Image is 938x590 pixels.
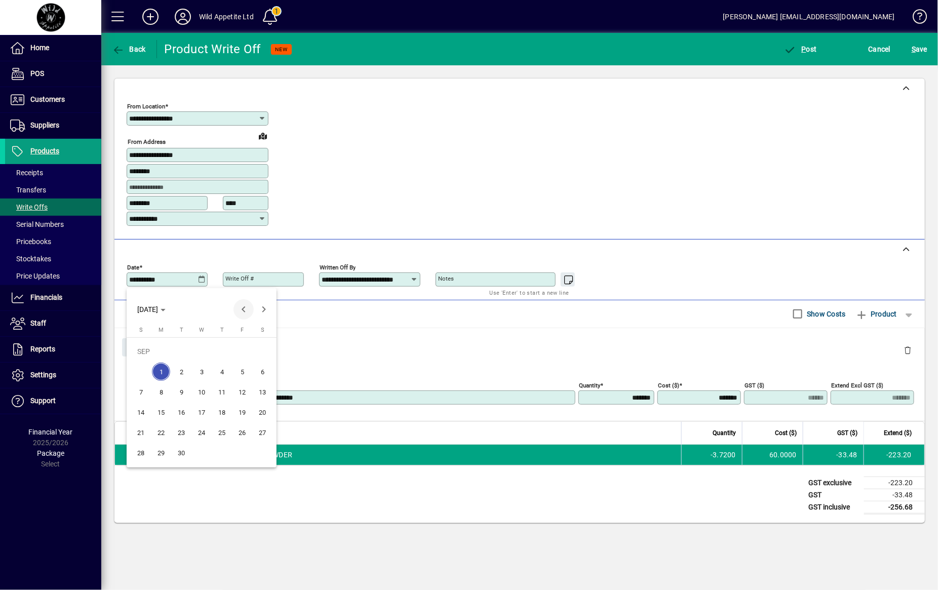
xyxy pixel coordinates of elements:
span: 10 [192,383,211,401]
span: T [220,327,224,333]
button: Mon Sep 15 2025 [151,402,171,422]
span: S [261,327,264,333]
button: Fri Sep 12 2025 [232,382,252,402]
button: Tue Sep 30 2025 [171,443,191,463]
span: 25 [213,423,231,442]
span: 8 [152,383,170,401]
span: T [180,327,183,333]
button: Tue Sep 02 2025 [171,362,191,382]
span: [DATE] [137,305,158,313]
span: 24 [192,423,211,442]
button: Tue Sep 09 2025 [171,382,191,402]
button: Thu Sep 11 2025 [212,382,232,402]
button: Sun Sep 28 2025 [131,443,151,463]
button: Tue Sep 23 2025 [171,422,191,443]
button: Sun Sep 14 2025 [131,402,151,422]
button: Mon Sep 01 2025 [151,362,171,382]
span: 19 [233,403,251,421]
button: Sun Sep 07 2025 [131,382,151,402]
span: 5 [233,363,251,381]
button: Previous month [233,299,254,320]
button: Sat Sep 06 2025 [252,362,272,382]
span: 12 [233,383,251,401]
span: 14 [132,403,150,421]
span: 6 [253,363,271,381]
span: 13 [253,383,271,401]
span: 20 [253,403,271,421]
span: 29 [152,444,170,462]
span: S [139,327,143,333]
button: Tue Sep 16 2025 [171,402,191,422]
span: 4 [213,363,231,381]
span: 16 [172,403,190,421]
span: 2 [172,363,190,381]
button: Thu Sep 25 2025 [212,422,232,443]
button: Sat Sep 20 2025 [252,402,272,422]
button: Thu Sep 18 2025 [212,402,232,422]
button: Wed Sep 10 2025 [191,382,212,402]
button: Mon Sep 29 2025 [151,443,171,463]
button: Choose month and year [133,300,170,319]
button: Next month [254,299,274,320]
span: 7 [132,383,150,401]
span: 1 [152,363,170,381]
button: Fri Sep 05 2025 [232,362,252,382]
button: Mon Sep 08 2025 [151,382,171,402]
span: 17 [192,403,211,421]
span: 9 [172,383,190,401]
button: Fri Sep 19 2025 [232,402,252,422]
span: 11 [213,383,231,401]
span: 15 [152,403,170,421]
span: 22 [152,423,170,442]
button: Wed Sep 17 2025 [191,402,212,422]
span: 3 [192,363,211,381]
button: Mon Sep 22 2025 [151,422,171,443]
button: Sat Sep 27 2025 [252,422,272,443]
button: Sat Sep 13 2025 [252,382,272,402]
span: 23 [172,423,190,442]
button: Sun Sep 21 2025 [131,422,151,443]
button: Wed Sep 03 2025 [191,362,212,382]
span: 26 [233,423,251,442]
span: F [241,327,244,333]
span: 21 [132,423,150,442]
td: SEP [131,341,272,362]
span: 28 [132,444,150,462]
button: Wed Sep 24 2025 [191,422,212,443]
button: Thu Sep 04 2025 [212,362,232,382]
span: M [159,327,164,333]
span: 18 [213,403,231,421]
span: 27 [253,423,271,442]
span: W [199,327,204,333]
span: 30 [172,444,190,462]
button: Fri Sep 26 2025 [232,422,252,443]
